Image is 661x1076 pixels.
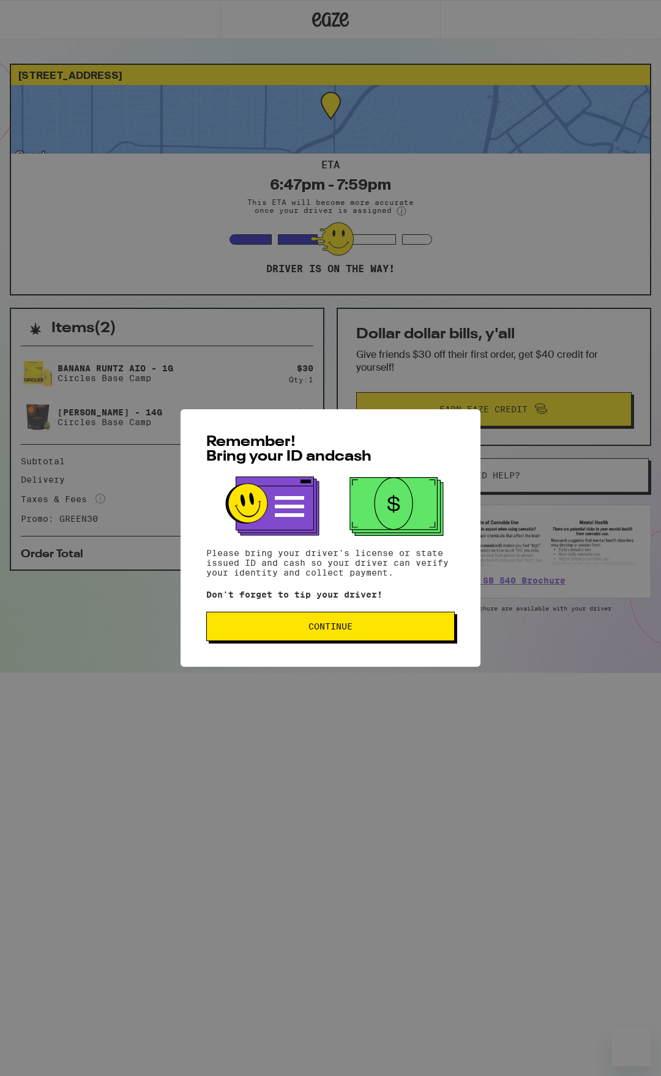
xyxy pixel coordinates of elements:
p: Please bring your driver's license or state issued ID and cash so your driver can verify your ide... [206,548,455,577]
span: Continue [308,622,353,631]
iframe: Button to launch messaging window [612,1027,651,1066]
button: Continue [206,612,455,641]
p: Don't forget to tip your driver! [206,590,455,599]
span: Remember! Bring your ID and cash [206,435,372,464]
